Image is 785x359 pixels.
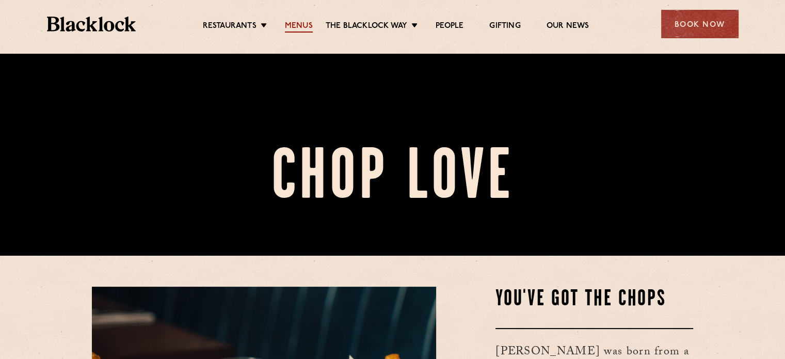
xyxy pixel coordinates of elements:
[285,21,313,33] a: Menus
[495,287,693,313] h2: You've Got The Chops
[661,10,739,38] div: Book Now
[436,21,463,33] a: People
[489,21,520,33] a: Gifting
[203,21,257,33] a: Restaurants
[47,17,136,32] img: BL_Textured_Logo-footer-cropped.svg
[326,21,407,33] a: The Blacklock Way
[547,21,589,33] a: Our News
